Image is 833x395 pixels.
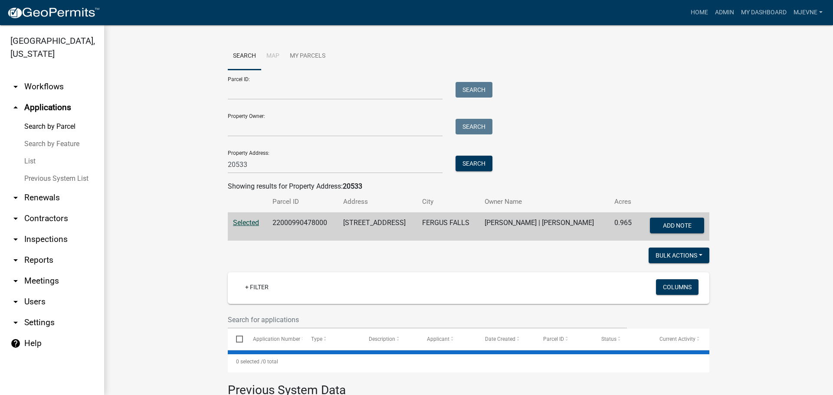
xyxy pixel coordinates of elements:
a: My Dashboard [738,4,790,21]
div: Showing results for Property Address: [228,181,709,192]
i: arrow_drop_down [10,297,21,307]
span: Application Number [253,336,300,342]
datatable-header-cell: Current Activity [651,329,709,349]
i: arrow_drop_down [10,234,21,245]
button: Search [456,156,492,171]
th: Parcel ID [267,192,338,212]
i: arrow_drop_down [10,193,21,203]
button: Search [456,82,492,98]
span: Description [369,336,395,342]
datatable-header-cell: Applicant [419,329,477,349]
strong: 20533 [343,182,362,190]
i: arrow_drop_down [10,213,21,224]
i: arrow_drop_down [10,255,21,265]
span: Applicant [427,336,449,342]
a: My Parcels [285,42,331,70]
button: Columns [656,279,699,295]
datatable-header-cell: Type [302,329,361,349]
td: 0.965 [609,212,639,241]
a: MJevne [790,4,826,21]
button: Search [456,119,492,134]
input: Search for applications [228,311,627,329]
span: Add Note [662,222,691,229]
a: + Filter [238,279,275,295]
td: [STREET_ADDRESS] [338,212,417,241]
span: Current Activity [659,336,695,342]
i: arrow_drop_down [10,82,21,92]
th: Address [338,192,417,212]
datatable-header-cell: Application Number [244,329,302,349]
span: Type [311,336,322,342]
i: arrow_drop_down [10,317,21,328]
th: Acres [609,192,639,212]
i: help [10,338,21,349]
td: [PERSON_NAME] | [PERSON_NAME] [479,212,609,241]
span: Parcel ID [543,336,564,342]
button: Add Note [650,218,704,233]
datatable-header-cell: Parcel ID [535,329,593,349]
div: 0 total [228,351,709,372]
span: Date Created [485,336,515,342]
td: 22000990478000 [267,212,338,241]
span: Status [601,336,617,342]
datatable-header-cell: Select [228,329,244,349]
a: Home [687,4,712,21]
a: Selected [233,219,259,227]
span: 0 selected / [236,359,263,365]
button: Bulk Actions [649,248,709,263]
td: FERGUS FALLS [417,212,479,241]
th: City [417,192,479,212]
datatable-header-cell: Description [361,329,419,349]
a: Admin [712,4,738,21]
th: Owner Name [479,192,609,212]
i: arrow_drop_up [10,102,21,113]
datatable-header-cell: Status [593,329,651,349]
i: arrow_drop_down [10,276,21,286]
datatable-header-cell: Date Created [477,329,535,349]
a: Search [228,42,261,70]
